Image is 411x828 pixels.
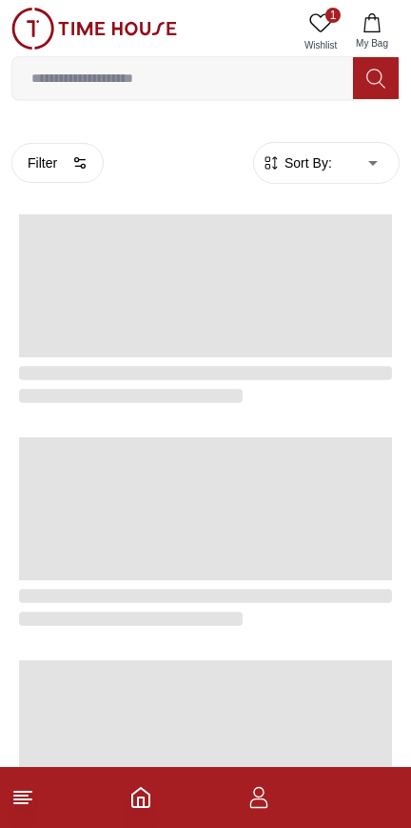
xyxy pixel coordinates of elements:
[11,143,104,183] button: Filter
[297,8,344,56] a: 1Wishlist
[262,153,332,172] button: Sort By:
[344,8,400,56] button: My Bag
[297,38,344,52] span: Wishlist
[129,786,152,809] a: Home
[348,36,396,50] span: My Bag
[281,153,332,172] span: Sort By:
[11,8,177,50] img: ...
[325,8,341,23] span: 1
